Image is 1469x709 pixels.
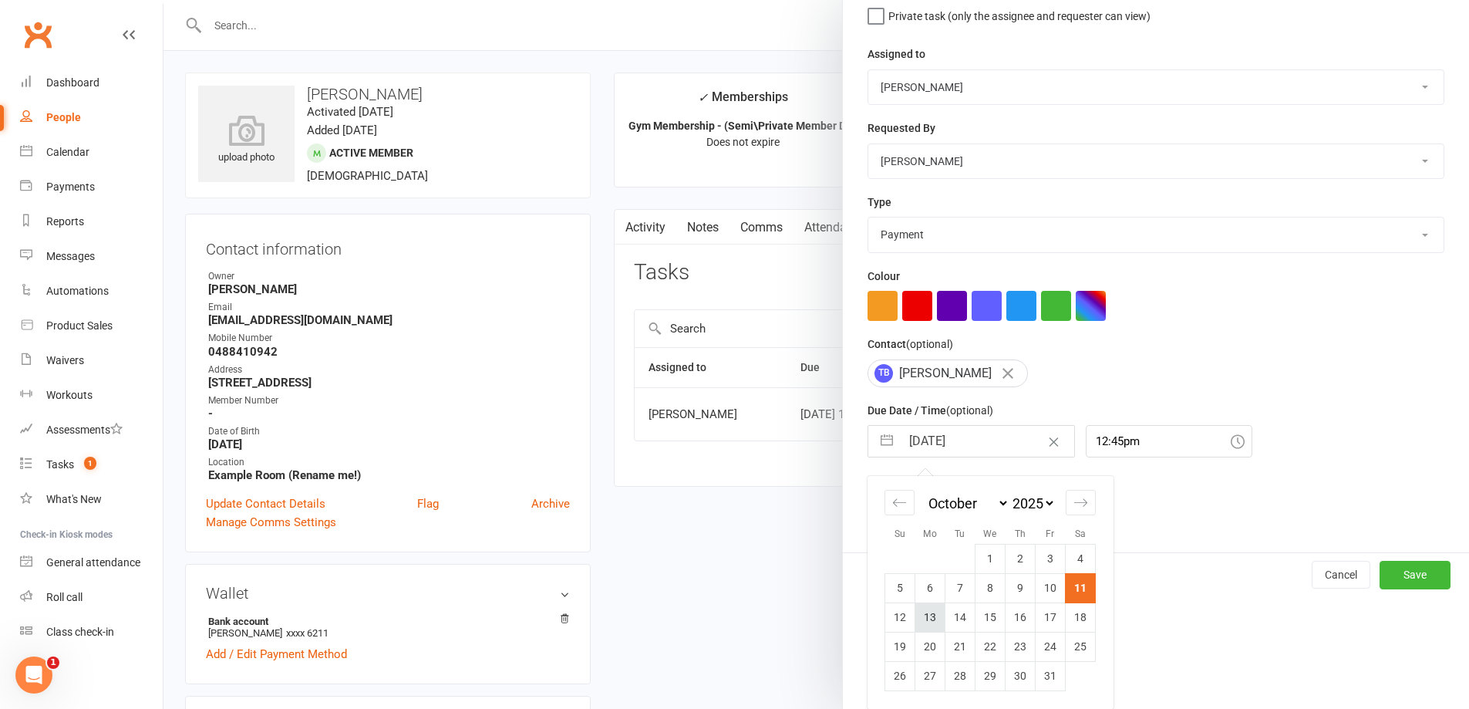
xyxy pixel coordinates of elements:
[915,632,945,661] td: Monday, October 20, 2025
[46,111,81,123] div: People
[1036,661,1066,690] td: Friday, October 31, 2025
[46,389,93,401] div: Workouts
[868,46,925,62] label: Assigned to
[868,268,900,285] label: Colour
[975,661,1006,690] td: Wednesday, October 29, 2025
[1046,528,1054,539] small: Fr
[20,580,163,615] a: Roll call
[885,573,915,603] td: Sunday, October 5, 2025
[20,66,163,100] a: Dashboard
[1380,561,1450,589] button: Save
[46,181,95,193] div: Payments
[888,5,1151,22] span: Private task (only the assignee and requester can view)
[923,528,937,539] small: Mo
[15,657,52,694] iframe: Intercom live chat
[1066,490,1096,515] div: Move forward to switch to the next month.
[20,239,163,274] a: Messages
[868,194,891,211] label: Type
[20,170,163,204] a: Payments
[1015,528,1026,539] small: Th
[895,528,905,539] small: Su
[46,319,113,332] div: Product Sales
[20,378,163,413] a: Workouts
[1036,573,1066,603] td: Friday, October 10, 2025
[946,404,993,417] small: (optional)
[46,424,123,436] div: Assessments
[20,482,163,517] a: What's New
[46,626,114,638] div: Class check-in
[915,603,945,632] td: Monday, October 13, 2025
[975,544,1006,573] td: Wednesday, October 1, 2025
[885,632,915,661] td: Sunday, October 19, 2025
[20,545,163,580] a: General attendance kiosk mode
[46,354,84,366] div: Waivers
[19,15,57,54] a: Clubworx
[868,336,953,353] label: Contact
[20,447,163,482] a: Tasks 1
[1036,632,1066,661] td: Friday, October 24, 2025
[945,573,975,603] td: Tuesday, October 7, 2025
[84,457,96,470] span: 1
[906,338,953,350] small: (optional)
[945,632,975,661] td: Tuesday, October 21, 2025
[46,591,83,603] div: Roll call
[20,309,163,343] a: Product Sales
[955,528,965,539] small: Tu
[1066,573,1096,603] td: Selected. Saturday, October 11, 2025
[1006,632,1036,661] td: Thursday, October 23, 2025
[945,603,975,632] td: Tuesday, October 14, 2025
[1036,603,1066,632] td: Friday, October 17, 2025
[46,285,109,297] div: Automations
[20,615,163,650] a: Class kiosk mode
[885,661,915,690] td: Sunday, October 26, 2025
[46,493,102,505] div: What's New
[20,204,163,239] a: Reports
[20,413,163,447] a: Assessments
[47,657,59,669] span: 1
[915,573,945,603] td: Monday, October 6, 2025
[1066,632,1096,661] td: Saturday, October 25, 2025
[874,364,893,383] span: TB
[1006,661,1036,690] td: Thursday, October 30, 2025
[46,146,89,158] div: Calendar
[915,661,945,690] td: Monday, October 27, 2025
[975,632,1006,661] td: Wednesday, October 22, 2025
[945,661,975,690] td: Tuesday, October 28, 2025
[46,250,95,262] div: Messages
[884,490,915,515] div: Move backward to switch to the previous month.
[1066,544,1096,573] td: Saturday, October 4, 2025
[1075,528,1086,539] small: Sa
[46,76,99,89] div: Dashboard
[983,528,996,539] small: We
[975,573,1006,603] td: Wednesday, October 8, 2025
[46,215,84,228] div: Reports
[1006,603,1036,632] td: Thursday, October 16, 2025
[1006,544,1036,573] td: Thursday, October 2, 2025
[1006,573,1036,603] td: Thursday, October 9, 2025
[20,274,163,309] a: Automations
[868,402,993,419] label: Due Date / Time
[868,120,935,137] label: Requested By
[46,556,140,569] div: General attendance
[975,603,1006,632] td: Wednesday, October 15, 2025
[20,100,163,135] a: People
[46,458,74,471] div: Tasks
[1312,561,1370,589] button: Cancel
[1036,544,1066,573] td: Friday, October 3, 2025
[1040,427,1067,456] button: Clear Date
[20,135,163,170] a: Calendar
[868,472,957,489] label: Email preferences
[868,476,1113,709] div: Calendar
[20,343,163,378] a: Waivers
[868,360,1028,387] div: [PERSON_NAME]
[885,603,915,632] td: Sunday, October 12, 2025
[1066,603,1096,632] td: Saturday, October 18, 2025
